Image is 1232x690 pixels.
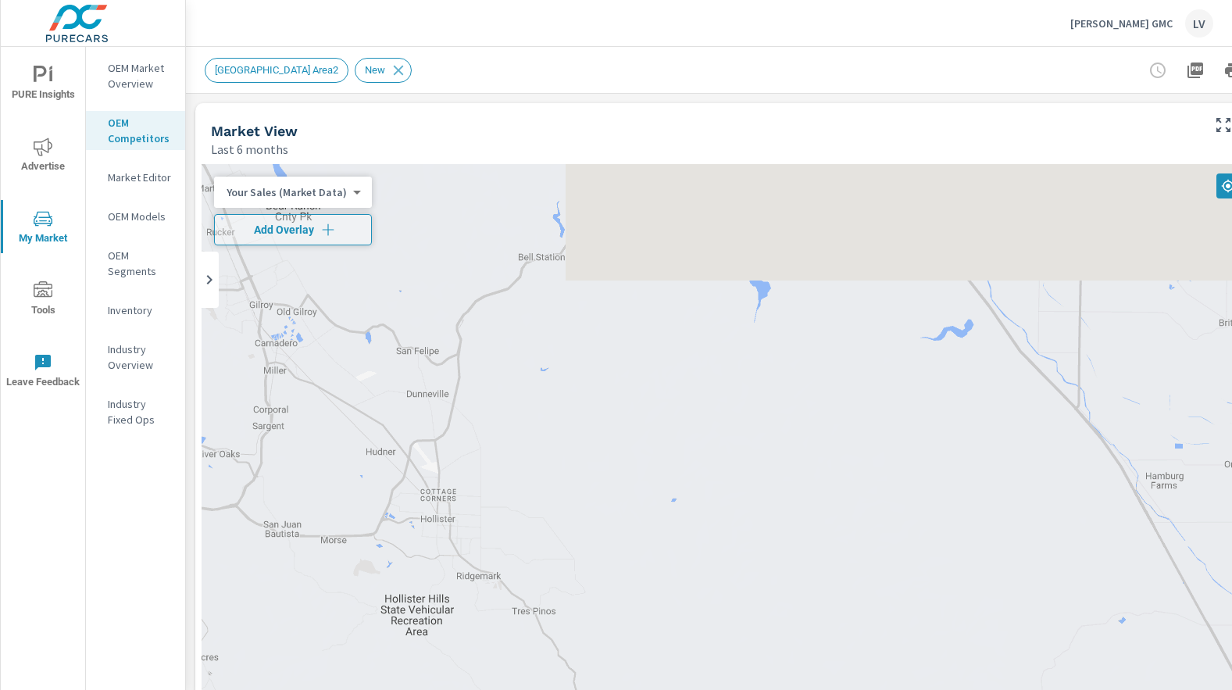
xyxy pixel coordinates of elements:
[5,353,80,391] span: Leave Feedback
[86,392,185,431] div: Industry Fixed Ops
[86,244,185,283] div: OEM Segments
[108,170,173,185] p: Market Editor
[108,60,173,91] p: OEM Market Overview
[1070,16,1173,30] p: [PERSON_NAME] GMC
[5,66,80,104] span: PURE Insights
[214,214,372,245] button: Add Overlay
[108,341,173,373] p: Industry Overview
[86,338,185,377] div: Industry Overview
[5,209,80,248] span: My Market
[355,58,412,83] div: New
[227,185,347,199] p: Your Sales (Market Data)
[108,248,173,279] p: OEM Segments
[205,64,348,76] span: [GEOGRAPHIC_DATA] Area2
[221,222,365,238] span: Add Overlay
[355,64,395,76] span: New
[108,396,173,427] p: Industry Fixed Ops
[5,138,80,176] span: Advertise
[1185,9,1213,38] div: LV
[211,140,288,159] p: Last 6 months
[211,123,298,139] h5: Market View
[86,299,185,322] div: Inventory
[86,111,185,150] div: OEM Competitors
[108,209,173,224] p: OEM Models
[86,205,185,228] div: OEM Models
[1,47,85,406] div: nav menu
[1180,55,1211,86] button: "Export Report to PDF"
[86,56,185,95] div: OEM Market Overview
[214,185,359,200] div: Your Sales (Market Data)
[108,115,173,146] p: OEM Competitors
[86,166,185,189] div: Market Editor
[108,302,173,318] p: Inventory
[5,281,80,320] span: Tools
